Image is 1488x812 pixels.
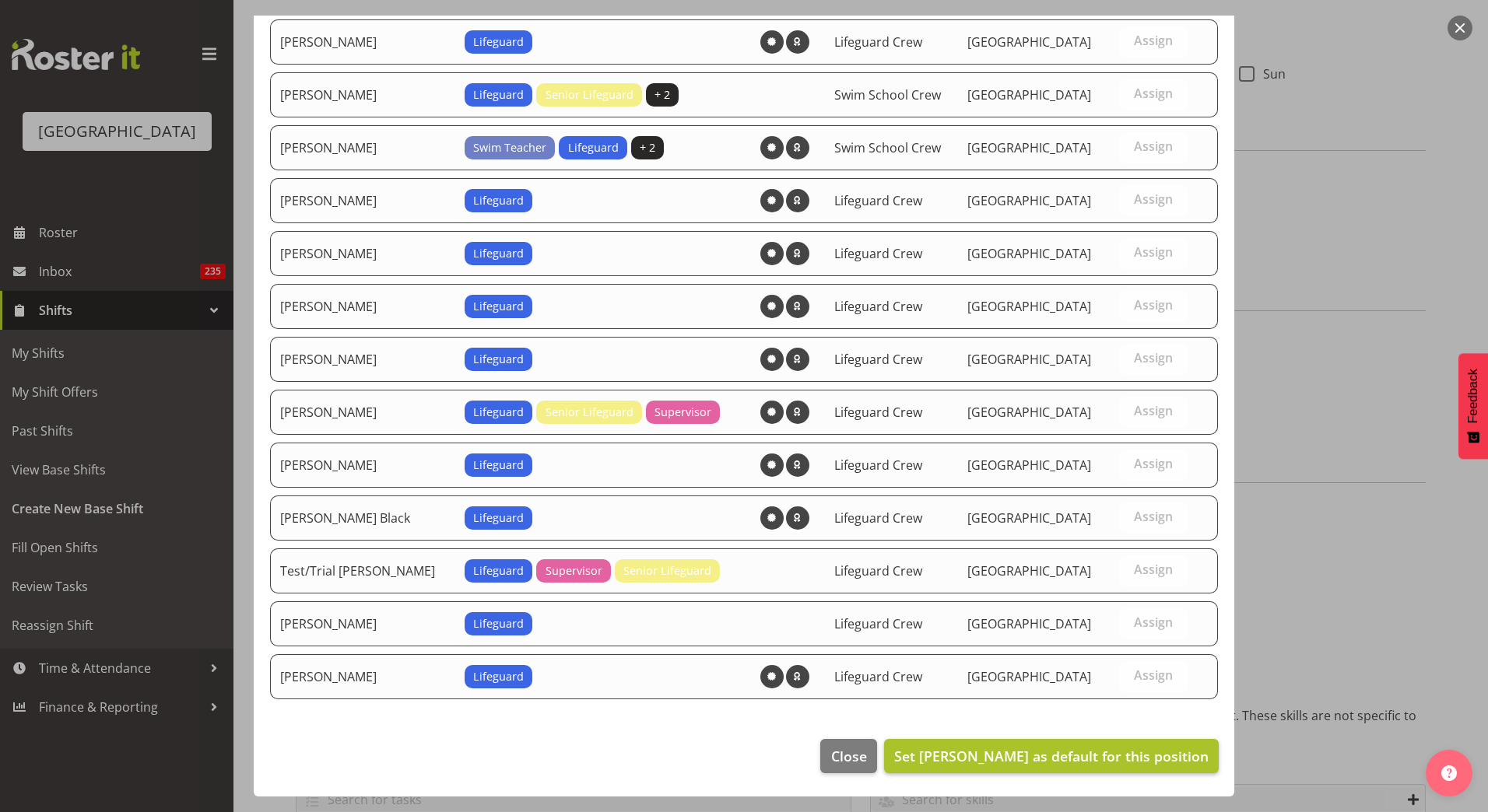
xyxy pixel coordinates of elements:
[270,284,455,329] td: [PERSON_NAME]
[473,298,524,315] span: Lifeguard
[834,33,922,51] span: Lifeguard Crew
[270,19,455,65] td: [PERSON_NAME]
[1134,614,1173,630] span: Assign
[640,139,655,156] span: + 2
[473,192,524,209] span: Lifeguard
[1134,86,1173,101] span: Assign
[473,562,524,579] span: Lifeguard
[1134,244,1173,260] span: Assign
[270,548,455,593] td: Test/Trial [PERSON_NAME]
[473,509,524,527] span: Lifeguard
[655,404,711,421] span: Supervisor
[967,404,1091,421] span: [GEOGRAPHIC_DATA]
[1458,353,1488,459] button: Feedback - Show survey
[967,86,1091,103] span: [GEOGRAPHIC_DATA]
[834,509,922,527] span: Lifeguard Crew
[834,615,922,632] span: Lifeguard Crew
[967,351,1091,368] span: [GEOGRAPHIC_DATA]
[568,139,619,156] span: Lifeguard
[270,231,455,276] td: [PERSON_NAME]
[1134,350,1173,366] span: Assign
[1134,667,1173,683] span: Assign
[473,615,524,632] span: Lifeguard
[473,86,524,103] span: Lifeguard
[546,562,602,579] span: Supervisor
[270,443,455,488] td: [PERSON_NAME]
[834,192,922,209] span: Lifeguard Crew
[270,125,455,170] td: [PERSON_NAME]
[1466,369,1480,423] span: Feedback
[967,457,1091,474] span: [GEOGRAPHIC_DATA]
[623,562,711,579] span: Senior Lifeguard
[967,668,1091,685] span: [GEOGRAPHIC_DATA]
[473,351,524,368] span: Lifeguard
[894,747,1209,765] span: Set [PERSON_NAME] as default for this position
[546,86,633,103] span: Senior Lifeguard
[473,668,524,685] span: Lifeguard
[967,245,1091,262] span: [GEOGRAPHIC_DATA]
[820,739,876,773] button: Close
[834,404,922,421] span: Lifeguard Crew
[1134,191,1173,207] span: Assign
[1134,403,1173,418] span: Assign
[834,86,941,103] span: Swim School Crew
[834,562,922,579] span: Lifeguard Crew
[967,562,1091,579] span: [GEOGRAPHIC_DATA]
[1441,765,1457,781] img: help-xxl-2.png
[967,615,1091,632] span: [GEOGRAPHIC_DATA]
[834,139,941,156] span: Swim School Crew
[967,139,1091,156] span: [GEOGRAPHIC_DATA]
[884,739,1219,773] button: Set [PERSON_NAME] as default for this position
[473,404,524,421] span: Lifeguard
[473,457,524,474] span: Lifeguard
[1134,456,1173,471] span: Assign
[834,668,922,685] span: Lifeguard Crew
[655,86,670,103] span: + 2
[967,33,1091,51] span: [GEOGRAPHIC_DATA]
[834,457,922,474] span: Lifeguard Crew
[967,192,1091,209] span: [GEOGRAPHIC_DATA]
[834,351,922,368] span: Lifeguard Crew
[270,654,455,699] td: [PERSON_NAME]
[473,245,524,262] span: Lifeguard
[1134,33,1173,48] span: Assign
[1134,562,1173,577] span: Assign
[270,337,455,382] td: [PERSON_NAME]
[546,404,633,421] span: Senior Lifeguard
[270,601,455,646] td: [PERSON_NAME]
[270,178,455,223] td: [PERSON_NAME]
[270,495,455,541] td: [PERSON_NAME] Black
[834,298,922,315] span: Lifeguard Crew
[834,245,922,262] span: Lifeguard Crew
[473,33,524,51] span: Lifeguard
[831,746,867,766] span: Close
[967,298,1091,315] span: [GEOGRAPHIC_DATA]
[1134,138,1173,154] span: Assign
[1134,297,1173,313] span: Assign
[270,390,455,435] td: [PERSON_NAME]
[473,139,546,156] span: Swim Teacher
[967,509,1091,527] span: [GEOGRAPHIC_DATA]
[270,72,455,117] td: [PERSON_NAME]
[1134,509,1173,524] span: Assign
